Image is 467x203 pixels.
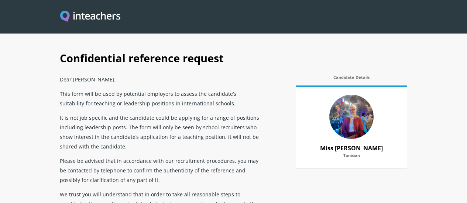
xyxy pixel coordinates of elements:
[60,43,407,72] h1: Confidential reference request
[60,153,259,187] p: Please be advised that in accordance with our recruitment procedures, you may be contacted by tel...
[329,95,374,139] img: 80294
[60,72,259,86] p: Dear [PERSON_NAME],
[60,86,259,110] p: This form will be used by potential employers to assess the candidate’s suitability for teaching ...
[60,110,259,153] p: It is not job specific and the candidate could be applying for a range of positions including lea...
[320,144,383,152] strong: Miss [PERSON_NAME]
[296,75,407,84] label: Candidate Details
[303,153,399,162] label: Tunisian
[60,11,120,23] img: Inteachers
[60,11,120,23] a: Visit this site's homepage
